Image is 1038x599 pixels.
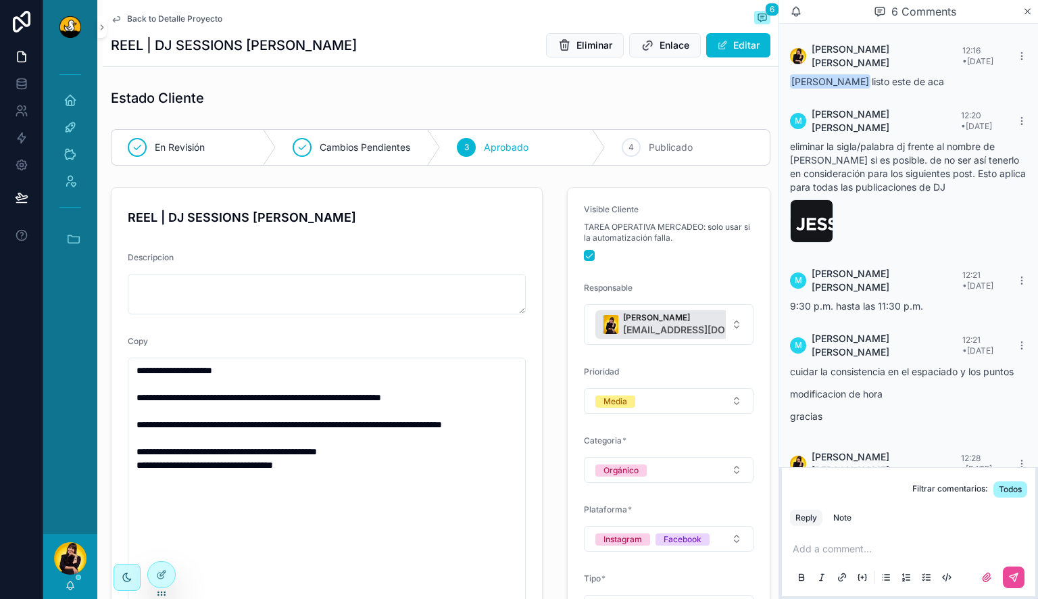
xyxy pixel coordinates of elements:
span: [PERSON_NAME] [790,74,870,89]
span: 6 [765,3,779,16]
button: Enlace [629,33,701,57]
span: [PERSON_NAME] [PERSON_NAME] [812,332,962,359]
button: Select Button [584,304,753,345]
span: [PERSON_NAME] [PERSON_NAME] [812,267,962,294]
h4: REEL | DJ SESSIONS [PERSON_NAME] [128,208,526,226]
button: 6 [754,11,770,27]
button: Select Button [584,457,753,483]
span: Responsable [584,283,633,293]
span: eliminar la sigla/palabra dj frente al nombre de [PERSON_NAME] si es posible. de no ser así tener... [790,141,1026,193]
p: modificacion de hora [790,387,1027,401]
span: Aprobado [484,141,528,154]
button: Note [828,510,857,526]
span: Descripcion [128,252,174,262]
p: gracias [790,409,1027,423]
button: Select Button [584,388,753,414]
span: Back to Detalle Proyecto [127,14,222,24]
button: Unselect 1 [595,310,807,339]
h1: Estado Cliente [111,89,204,107]
div: Orgánico [603,464,639,477]
span: M [795,116,802,126]
span: Filtrar comentarios: [912,483,988,498]
span: 12:28 • [DATE] [961,453,992,474]
div: scrollable content [43,54,97,277]
span: 12:16 • [DATE] [962,45,993,66]
span: En Revisión [155,141,205,154]
span: Cambios Pendientes [320,141,410,154]
span: Visible Cliente [584,204,639,214]
span: 12:20 • [DATE] [961,110,992,131]
span: 3 [464,142,469,153]
span: 12:21 • [DATE] [962,270,993,291]
div: Media [603,396,627,408]
span: Publicado [649,141,693,154]
span: [PERSON_NAME] [PERSON_NAME] [812,450,961,477]
span: Eliminar [576,39,612,52]
button: Unselect ORGANICO [595,463,647,477]
button: Unselect INSTAGRAM [595,532,650,546]
button: Unselect FACEBOOK [656,532,710,546]
a: Back to Detalle Proyecto [111,14,222,24]
span: Plataforma [584,504,627,514]
span: Enlace [660,39,689,52]
span: Prioridad [584,366,619,377]
span: Categoria [584,435,622,446]
span: [EMAIL_ADDRESS][DOMAIN_NAME] [623,323,787,337]
span: M [795,340,802,351]
button: Todos [993,481,1027,498]
div: Instagram [603,533,642,546]
span: TAREA OPERATIVA MERCADEO: solo usar si la automatización falla. [584,222,753,243]
span: Tipo [584,573,601,583]
span: 6 Comments [891,3,956,20]
button: Select Button [584,526,753,552]
p: cuidar la consistencia en el espaciado y los puntos [790,364,1027,379]
span: listo este de aca [790,76,944,87]
span: [PERSON_NAME] [PERSON_NAME] [812,107,961,135]
span: 9:30 p.m. hasta las 11:30 p.m. [790,300,923,312]
button: Reply [790,510,822,526]
div: Note [833,512,851,523]
span: [PERSON_NAME] [623,312,787,323]
span: 12:21 • [DATE] [962,335,993,356]
span: [PERSON_NAME] [PERSON_NAME] [812,43,962,70]
span: M [795,275,802,286]
span: Copy [128,336,148,346]
button: Eliminar [546,33,624,57]
div: Facebook [664,533,701,546]
button: Editar [706,33,770,57]
h1: REEL | DJ SESSIONS [PERSON_NAME] [111,36,357,55]
img: App logo [59,16,81,38]
span: 4 [628,142,634,153]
